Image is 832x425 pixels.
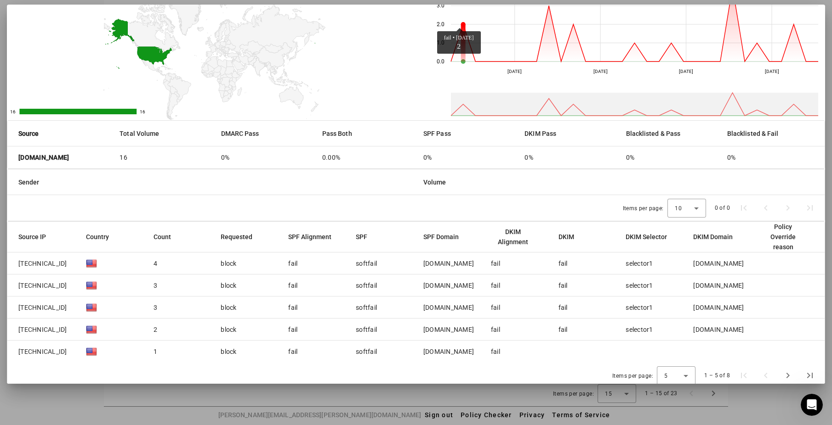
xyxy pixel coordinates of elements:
[484,296,551,319] mat-cell: fail
[619,146,720,168] mat-cell: 0%
[7,216,151,263] div: You're back to owner status! Let me know if that allows the necessary changes. Thanks for the sch...
[619,121,720,146] mat-header-cell: Blacklisted & Pass
[18,347,67,356] span: [TECHNICAL_ID]
[720,121,825,146] mat-header-cell: Blacklisted & Fail
[221,232,252,242] div: Requested
[18,129,39,139] strong: Source
[18,232,46,242] div: Source IP
[7,270,177,298] div: Kenny says…
[86,280,97,291] img: blank.gif
[18,153,69,162] strong: [DOMAIN_NAME]
[144,4,161,21] button: Home
[626,259,653,268] div: selector1
[86,232,117,242] div: Country
[356,232,367,242] div: SPF
[558,232,582,242] div: DKIM
[356,347,377,356] div: softfail
[315,121,416,146] mat-header-cell: Pass Both
[558,232,574,242] div: DKIM
[40,53,91,59] b: [PERSON_NAME]
[693,232,733,242] div: DKIM Domain
[8,281,176,297] textarea: Message…
[33,107,177,208] div: Also, on a side note. I know you reached out about scheduling a meeting soon. We've been going th...
[720,146,825,168] mat-cell: 0%
[213,274,281,296] mat-cell: block
[679,69,693,74] text: [DATE]
[7,71,151,100] div: Good morning, [PERSON_NAME]. Checking...
[213,252,281,274] mat-cell: block
[777,364,799,386] button: Next page
[112,121,213,146] mat-header-cell: Total Volume
[626,232,675,242] div: DKIM Selector
[18,325,67,334] span: [TECHNICAL_ID]
[715,203,730,212] div: 0 of 0
[437,2,444,9] text: 3.0
[86,324,97,335] img: blank.gif
[437,21,444,28] text: 2.0
[75,276,169,285] div: That did the trick, thank you!
[40,113,169,203] div: Also, on a side note. I know you reached out about scheduling a meeting soon. We've been going th...
[23,29,66,36] b: A few hours
[7,169,416,195] mat-header-cell: Sender
[26,5,41,20] img: Profile image for Keith
[437,39,444,46] text: 1.0
[558,281,568,290] div: fail
[693,232,741,242] div: DKIM Domain
[281,296,348,319] mat-cell: fail
[86,302,97,313] img: blank.gif
[15,19,143,37] div: Our usual reply time 🕒
[356,325,377,334] div: softfail
[146,319,214,341] mat-cell: 2
[18,259,67,268] span: [TECHNICAL_ID]
[18,303,67,312] span: [TECHNICAL_ID]
[45,5,104,11] h1: [PERSON_NAME]
[68,270,177,291] div: That did the trick, thank you!
[484,319,551,341] mat-cell: fail
[761,222,814,252] div: Policy Override reason
[288,232,331,242] div: SPF Alignment
[693,281,744,290] div: [DOMAIN_NAME]
[484,341,551,363] mat-cell: fail
[507,69,522,74] text: [DATE]
[626,232,667,242] div: DKIM Selector
[7,50,177,71] div: Keith says…
[491,227,536,247] div: DKIM Alignment
[86,232,109,242] div: Country
[29,301,36,308] button: Emoji picker
[28,51,37,61] img: Profile image for Keith
[612,371,653,380] div: Items per page:
[6,4,23,21] button: go back
[423,232,459,242] div: SPF Domain
[693,303,744,312] div: [DOMAIN_NAME]
[416,146,517,168] mat-cell: 0%
[154,232,171,242] div: Count
[146,274,214,296] mat-cell: 3
[799,364,821,386] button: Last page
[558,259,568,268] div: fail
[214,146,315,168] mat-cell: 0%
[765,69,779,74] text: [DATE]
[281,252,348,274] mat-cell: fail
[213,319,281,341] mat-cell: block
[356,281,377,290] div: softfail
[517,146,618,168] mat-cell: 0%
[112,146,213,168] mat-cell: 16
[626,281,653,290] div: selector1
[10,109,16,114] text: 16
[693,259,744,268] div: [DOMAIN_NAME]
[154,232,179,242] div: Count
[801,394,823,416] iframe: Intercom live chat
[423,232,467,242] div: SPF Domain
[58,301,66,308] button: Start recording
[517,121,618,146] mat-header-cell: DKIM Pass
[214,121,315,146] mat-header-cell: DMARC Pass
[45,11,110,21] p: Active in the last 15m
[626,303,653,312] div: selector1
[423,325,474,334] div: [DOMAIN_NAME]
[146,252,214,274] mat-cell: 4
[593,69,608,74] text: [DATE]
[281,319,348,341] mat-cell: fail
[146,341,214,363] mat-cell: 1
[288,232,340,242] div: SPF Alignment
[7,71,177,107] div: Keith says…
